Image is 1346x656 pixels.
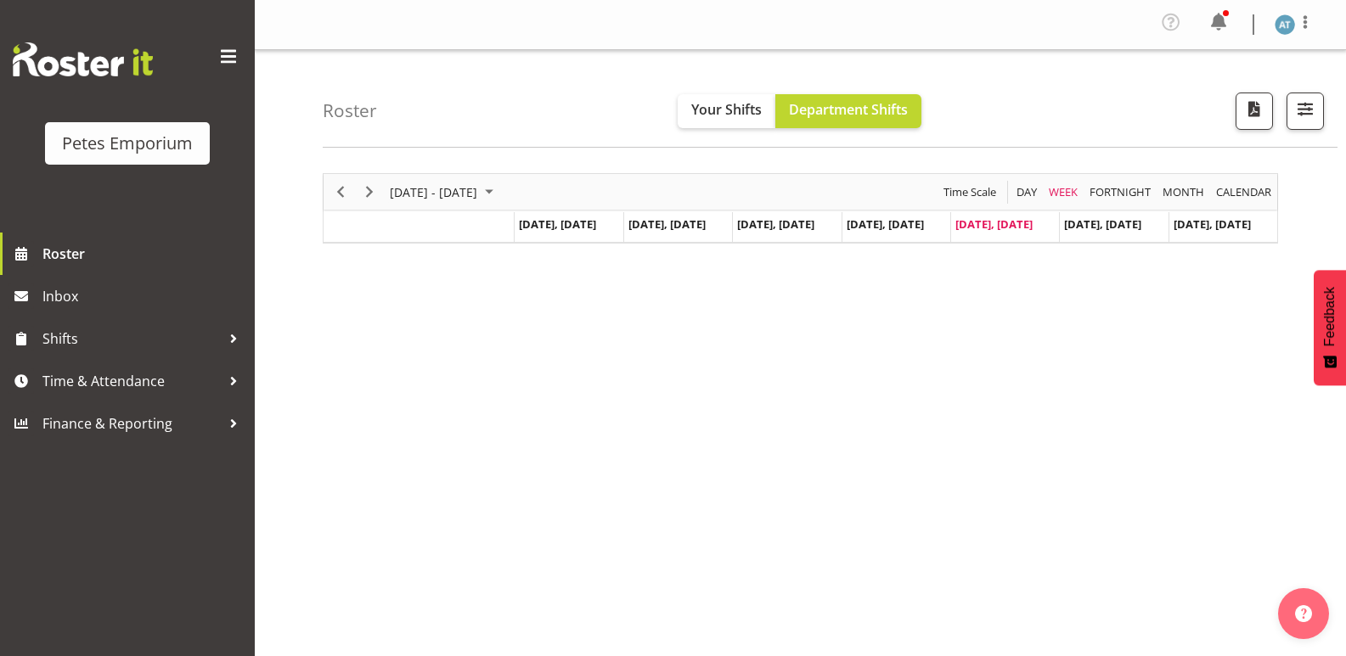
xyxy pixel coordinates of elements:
span: Your Shifts [691,100,762,119]
div: Next [355,174,384,210]
img: help-xxl-2.png [1295,605,1312,622]
button: Timeline Day [1014,182,1040,203]
button: Timeline Week [1046,182,1081,203]
span: [DATE], [DATE] [519,216,596,232]
span: [DATE], [DATE] [1174,216,1251,232]
span: Feedback [1322,287,1338,346]
span: Inbox [42,283,246,309]
span: Day [1015,182,1039,203]
button: Fortnight [1087,182,1154,203]
span: Department Shifts [789,100,908,119]
span: Week [1047,182,1079,203]
span: Time & Attendance [42,368,221,394]
button: Download a PDF of the roster according to the set date range. [1236,93,1273,130]
button: Department Shifts [775,94,921,128]
span: Roster [42,241,246,266]
span: Month [1161,182,1206,203]
span: Finance & Reporting [42,411,221,436]
span: [DATE], [DATE] [628,216,706,232]
span: Shifts [42,326,221,351]
div: Petes Emporium [62,131,193,156]
span: Time Scale [942,182,998,203]
button: Your Shifts [678,94,775,128]
h4: Roster [323,101,377,121]
span: [DATE], [DATE] [737,216,814,232]
button: Previous [329,182,352,203]
button: Feedback - Show survey [1314,270,1346,385]
span: Fortnight [1088,182,1152,203]
button: September 01 - 07, 2025 [387,182,501,203]
div: Previous [326,174,355,210]
span: [DATE], [DATE] [847,216,924,232]
img: Rosterit website logo [13,42,153,76]
span: [DATE] - [DATE] [388,182,479,203]
span: [DATE], [DATE] [955,216,1033,232]
button: Month [1214,182,1275,203]
button: Next [358,182,381,203]
div: Timeline Week of September 5, 2025 [323,173,1278,244]
button: Filter Shifts [1287,93,1324,130]
button: Time Scale [941,182,1000,203]
button: Timeline Month [1160,182,1208,203]
img: alex-micheal-taniwha5364.jpg [1275,14,1295,35]
span: [DATE], [DATE] [1064,216,1141,232]
span: calendar [1214,182,1273,203]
